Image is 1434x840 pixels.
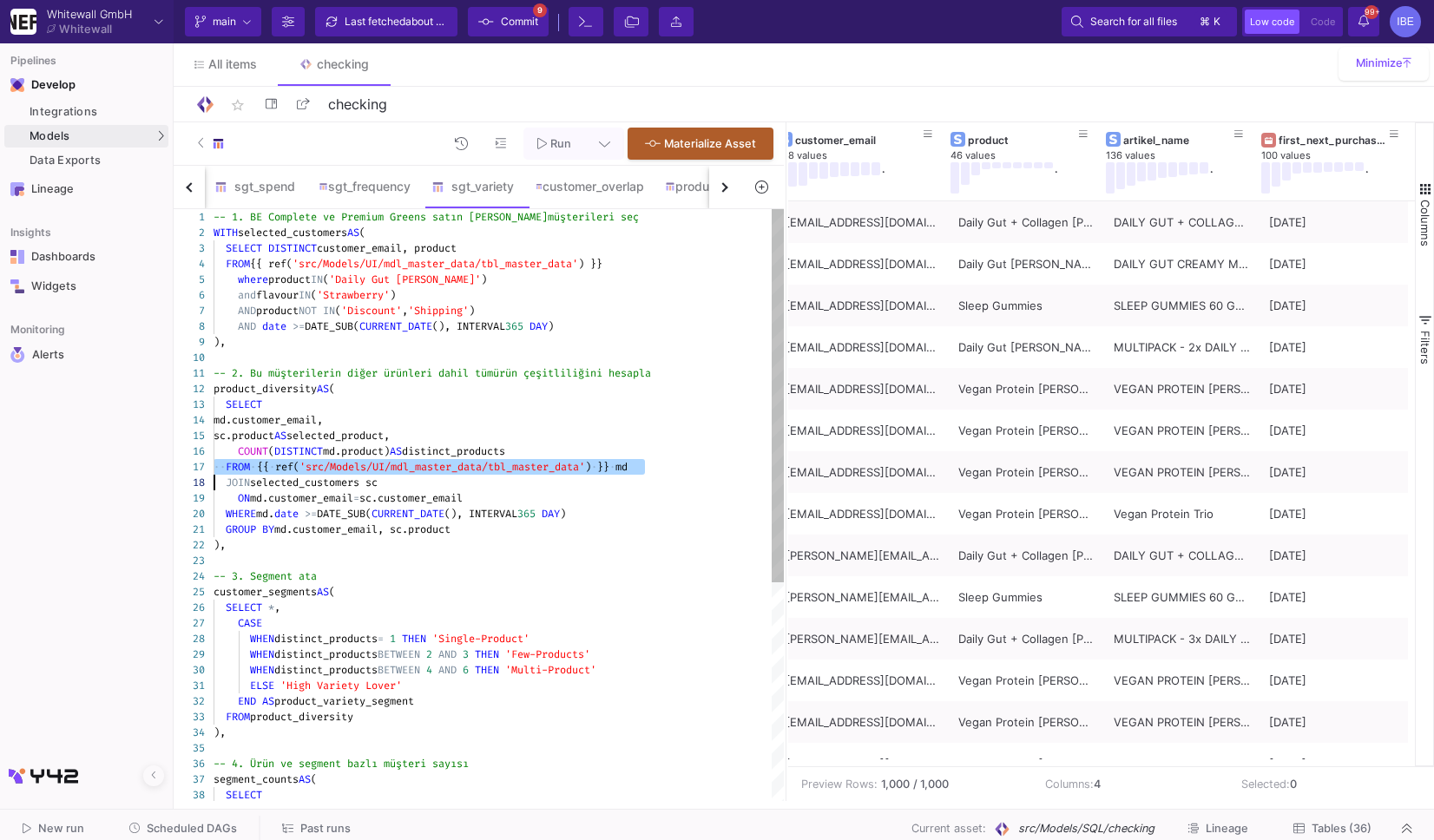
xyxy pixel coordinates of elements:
[958,494,1095,535] div: Vegan Protein [PERSON_NAME]
[214,585,317,599] span: customer_segments
[323,444,390,458] span: md.product)
[1269,410,1405,451] div: [DATE]
[238,491,250,505] span: ON
[408,304,469,318] span: 'Shipping'
[431,180,515,194] div: sgt_variety
[345,9,449,35] div: Last fetched
[213,9,236,35] span: main
[319,180,411,194] div: sgt_frequency
[238,304,256,318] span: AND
[238,694,256,708] span: END
[280,679,402,692] span: 'High Variety Lover'
[786,535,939,576] div: [PERSON_NAME][EMAIL_ADDRESS][DOMAIN_NAME]
[30,129,70,143] span: Models
[958,452,1095,493] div: Vegan Protein [PERSON_NAME]
[505,663,596,677] span: 'Multi-Product'
[214,210,548,224] span: -- 1. BE Complete ve Premium Greens satın [PERSON_NAME]
[174,553,205,568] div: 23
[432,632,530,646] span: 'Single-Product'
[174,287,205,303] div: 6
[481,272,487,286] span: )
[1418,331,1432,364] span: Filters
[185,7,261,36] button: main
[958,577,1095,618] div: Sleep Gummies
[250,647,274,661] span: WHEN
[1114,619,1250,660] div: MULTIPACK - 3x DAILY GUT + COLLAGEN Powder Vanilla 360 g Doypack DE/FR
[1269,702,1405,743] div: [DATE]
[4,71,168,99] mat-expansion-panel-header: Navigation iconDevelop
[664,137,756,150] span: Materialize Asset
[786,660,939,701] div: [EMAIL_ADDRESS][DOMAIN_NAME]
[548,319,554,333] span: )
[214,180,227,194] img: SQL-Model type child icon
[31,78,57,92] div: Develop
[32,347,145,363] div: Alerts
[226,522,256,536] span: GROUP
[1114,660,1250,701] div: VEGAN PROTEIN [PERSON_NAME] Vanilla Cinnamon 600g Doypack DE/FR
[1269,202,1405,243] div: [DATE]
[1055,162,1057,194] div: .
[10,279,24,293] img: Navigation icon
[1269,327,1405,368] div: [DATE]
[174,490,205,506] div: 19
[591,459,597,475] span: ·
[468,7,549,36] button: Commit
[390,632,396,646] span: 1
[275,460,299,474] span: ref(
[438,663,457,677] span: AND
[609,459,615,475] span: ·
[378,663,420,677] span: BETWEEN
[4,175,168,203] a: Navigation iconLineage
[958,535,1095,576] div: Daily Gut + Collagen [PERSON_NAME]
[257,460,269,474] span: {{
[951,149,1089,162] div: 46 values
[958,327,1095,368] div: Daily Gut [PERSON_NAME]
[329,272,481,286] span: 'Daily Gut [PERSON_NAME]'
[30,154,164,167] div: Data Exports
[274,694,414,708] span: product_variety_segment
[786,369,939,410] div: [EMAIL_ADDRESS][DOMAIN_NAME]
[174,428,205,443] div: 15
[227,95,248,115] mat-icon: star_border
[10,182,24,196] img: Navigation icon
[1365,162,1368,194] div: .
[174,678,205,693] div: 31
[1348,7,1379,36] button: 99+
[402,304,408,318] span: ,
[174,537,205,553] div: 22
[1200,11,1210,32] span: ⌘
[174,615,205,631] div: 27
[475,663,499,677] span: THEN
[315,7,457,36] button: Last fetchedabout 1 hour ago
[795,134,924,147] div: customer_email
[226,507,256,521] span: WHERE
[256,288,299,302] span: flavour
[238,616,262,630] span: CASE
[31,250,144,264] div: Dashboards
[359,319,432,333] span: CURRENT_DATE
[174,334,205,350] div: 9
[174,459,205,475] div: 17
[214,382,317,396] span: product_diversity
[174,209,205,225] div: 1
[1114,285,1250,326] div: SLEEP GUMMIES 60 Gummies DE/EN/FR/ES/IT
[665,181,674,191] img: SQL-Model type child icon
[311,272,323,286] span: IN
[372,507,444,521] span: CURRENT_DATE
[226,600,262,614] span: SELECT
[597,460,609,474] span: }}
[174,646,205,662] div: 29
[786,410,939,451] div: [EMAIL_ADDRESS][DOMAIN_NAME]
[402,632,426,646] span: THEN
[174,350,205,365] div: 10
[214,569,317,583] span: -- 3. Segment ata
[353,491,359,505] span: =
[585,460,591,474] span: )
[4,272,168,300] a: Navigation iconWidgets
[1114,452,1250,493] div: VEGAN PROTEIN [PERSON_NAME] Vanilla Cinnamon 600g Doypack DE/FR
[30,105,164,119] div: Integrations
[402,444,505,458] span: distinct_products
[463,663,469,677] span: 6
[286,429,390,443] span: selected_product,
